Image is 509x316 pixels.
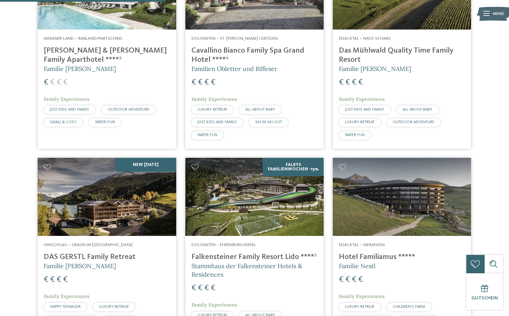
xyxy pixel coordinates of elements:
[44,253,170,262] h4: DAS GERSTL Family Retreat
[198,133,217,137] span: WATER FUN
[191,243,256,247] span: Dolomiten – Ehrenburg/Kiens
[352,276,357,284] span: €
[198,78,203,87] span: €
[50,120,77,124] span: SMALL & COSY
[108,108,149,112] span: OUTDOOR ADVENTURE
[44,293,89,299] span: Family Experiences
[198,108,227,112] span: LUXURY RETREAT
[352,78,357,87] span: €
[50,108,89,112] span: JUST KIDS AND FAMILY
[38,158,176,236] img: Familienhotels gesucht? Hier findet ihr die besten!
[50,305,81,309] span: HAPPY TEENAGER
[44,96,89,102] span: Family Experiences
[50,78,55,87] span: €
[333,158,471,236] img: Familienhotels gesucht? Hier findet ihr die besten!
[44,36,122,41] span: Meraner Land – Rabland/Partschins
[211,78,216,87] span: €
[345,108,384,112] span: JUST KIDS AND FAMILY
[63,78,68,87] span: €
[198,284,203,292] span: €
[191,36,278,41] span: Dolomiten – St. [PERSON_NAME] /Gröden
[44,46,170,64] h4: [PERSON_NAME] & [PERSON_NAME] Family Aparthotel ****ˢ
[57,276,61,284] span: €
[57,78,61,87] span: €
[198,120,237,124] span: JUST KIDS AND FAMILY
[191,65,277,73] span: Familien Obletter und Riffeser
[204,284,209,292] span: €
[191,46,318,64] h4: Cavallino Bianco Family Spa Grand Hotel ****ˢ
[255,120,282,124] span: SKI-IN SKI-OUT
[345,120,374,124] span: LUXURY RETREAT
[50,276,55,284] span: €
[44,276,48,284] span: €
[358,276,363,284] span: €
[339,46,465,64] h4: Das Mühlwald Quality Time Family Resort
[345,133,365,137] span: WATER FUN
[358,78,363,87] span: €
[191,302,237,308] span: Family Experiences
[339,262,375,270] span: Familie Nestl
[95,120,115,124] span: WATER FUN
[44,262,116,270] span: Familie [PERSON_NAME]
[63,276,68,284] span: €
[403,108,432,112] span: ALL ABOUT BABY
[44,65,116,73] span: Familie [PERSON_NAME]
[466,273,503,310] a: Gutschein
[191,253,318,262] h4: Falkensteiner Family Resort Lido ****ˢ
[339,243,385,247] span: Eisacktal – Meransen
[99,305,129,309] span: LUXURY RETREAT
[339,276,344,284] span: €
[245,108,275,112] span: ALL ABOUT BABY
[345,276,350,284] span: €
[339,293,385,299] span: Family Experiences
[339,65,411,73] span: Familie [PERSON_NAME]
[339,78,344,87] span: €
[339,96,385,102] span: Family Experiences
[191,78,196,87] span: €
[204,78,209,87] span: €
[191,96,237,102] span: Family Experiences
[345,305,374,309] span: LUXURY RETREAT
[44,78,48,87] span: €
[44,243,133,247] span: Vinschgau – Graun im [GEOGRAPHIC_DATA]
[211,284,216,292] span: €
[471,296,498,300] span: Gutschein
[393,305,425,309] span: CHILDREN’S FARM
[191,262,302,278] span: Stammhaus der Falkensteiner Hotels & Residences
[393,120,434,124] span: OUTDOOR ADVENTURE
[345,78,350,87] span: €
[191,284,196,292] span: €
[185,158,324,236] img: Familienhotels gesucht? Hier findet ihr die besten!
[339,36,391,41] span: Eisacktal – Natz-Schabs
